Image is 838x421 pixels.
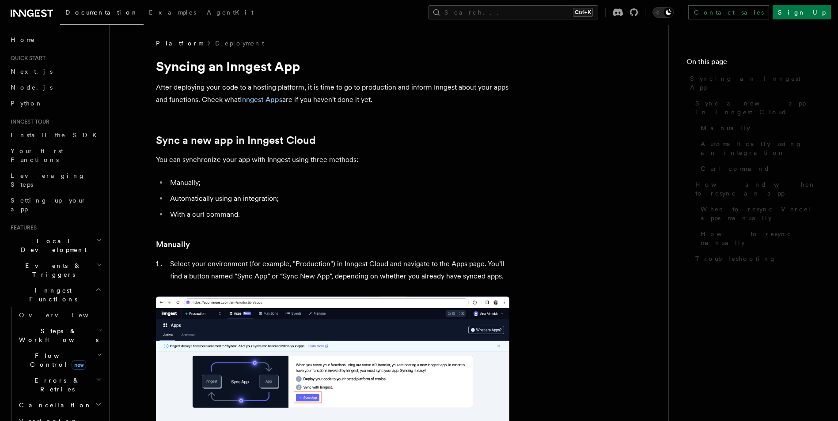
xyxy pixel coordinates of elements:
a: Examples [144,3,201,24]
kbd: Ctrl+K [573,8,593,17]
a: Curl command [697,161,820,177]
span: Next.js [11,68,53,75]
span: Examples [149,9,196,16]
span: Sync a new app in Inngest Cloud [695,99,820,117]
a: Sign Up [773,5,831,19]
a: Contact sales [688,5,769,19]
span: Errors & Retries [15,376,96,394]
a: When to resync Vercel apps manually [697,201,820,226]
a: Node.js [7,79,104,95]
a: Manually [156,238,190,251]
span: Setting up your app [11,197,87,213]
a: Python [7,95,104,111]
h4: On this page [686,56,820,71]
p: After deploying your code to a hosting platform, it is time to go to production and inform Innges... [156,81,509,106]
span: Curl command [701,164,770,173]
span: Node.js [11,84,53,91]
a: Inngest Apps [240,95,282,104]
a: Leveraging Steps [7,168,104,192]
span: Your first Functions [11,147,63,163]
a: AgentKit [201,3,259,24]
span: Platform [156,39,203,48]
span: Home [11,35,35,44]
li: Select your environment (for example, "Production") in Inngest Cloud and navigate to the Apps pag... [167,258,509,282]
a: Next.js [7,64,104,79]
span: Events & Triggers [7,261,96,279]
a: Documentation [60,3,144,25]
span: new [72,360,86,370]
a: Troubleshooting [692,251,820,267]
a: Sync a new app in Inngest Cloud [156,134,315,147]
button: Cancellation [15,397,104,413]
a: Your first Functions [7,143,104,168]
button: Search...Ctrl+K [428,5,598,19]
span: When to resync Vercel apps manually [701,205,820,222]
a: Home [7,32,104,48]
span: Syncing an Inngest App [690,74,820,92]
button: Toggle dark mode [652,7,674,18]
button: Flow Controlnew [15,348,104,372]
span: Documentation [65,9,138,16]
span: Features [7,224,37,231]
span: Quick start [7,55,46,62]
span: How and when to resync an app [695,180,820,198]
span: Leveraging Steps [11,172,85,188]
h1: Syncing an Inngest App [156,58,509,74]
span: Inngest tour [7,118,49,125]
button: Steps & Workflows [15,323,104,348]
span: Steps & Workflows [15,327,99,344]
li: Automatically using an integration; [167,192,509,205]
a: How to resync manually [697,226,820,251]
a: Manually [697,120,820,136]
span: Local Development [7,237,96,254]
li: With a curl command. [167,208,509,221]
a: Syncing an Inngest App [686,71,820,95]
a: How and when to resync an app [692,177,820,201]
span: How to resync manually [701,229,820,247]
a: Install the SDK [7,127,104,143]
span: Troubleshooting [695,254,776,263]
li: Manually; [167,177,509,189]
a: Overview [15,307,104,323]
span: Install the SDK [11,132,102,139]
button: Inngest Functions [7,282,104,307]
span: Inngest Functions [7,286,95,304]
a: Automatically using an integration [697,136,820,161]
button: Errors & Retries [15,372,104,397]
span: Flow Control [15,351,97,369]
a: Sync a new app in Inngest Cloud [692,95,820,120]
span: AgentKit [207,9,254,16]
span: Cancellation [15,401,92,410]
span: Python [11,100,43,107]
p: You can synchronize your app with Inngest using three methods: [156,154,509,166]
span: Manually [701,124,750,132]
span: Overview [19,312,110,319]
a: Setting up your app [7,192,104,217]
span: Automatically using an integration [701,139,820,157]
button: Events & Triggers [7,258,104,282]
a: Deployment [215,39,264,48]
button: Local Development [7,233,104,258]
